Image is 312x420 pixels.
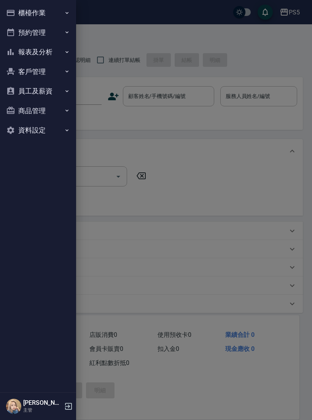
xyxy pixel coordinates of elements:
button: 客戶管理 [3,62,73,82]
img: Person [6,399,21,414]
p: 主管 [23,407,62,414]
button: 預約管理 [3,23,73,43]
h5: [PERSON_NAME] [23,399,62,407]
button: 員工及薪資 [3,81,73,101]
button: 商品管理 [3,101,73,121]
button: 資料設定 [3,120,73,140]
button: 報表及分析 [3,42,73,62]
button: 櫃檯作業 [3,3,73,23]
